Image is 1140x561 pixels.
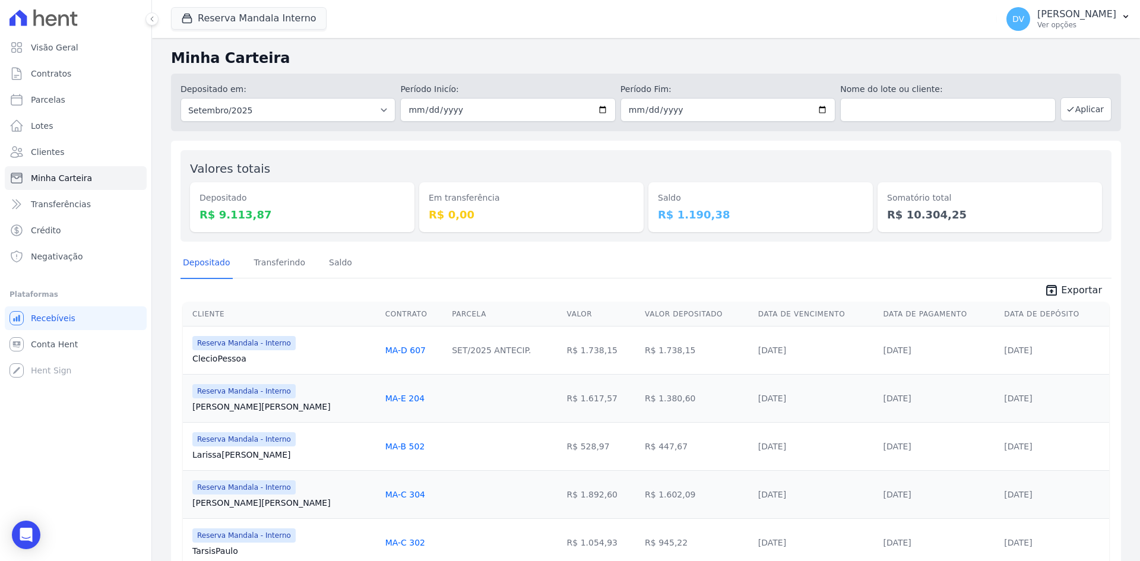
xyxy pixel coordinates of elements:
th: Parcela [447,302,562,327]
a: [DATE] [758,490,786,499]
a: Crédito [5,218,147,242]
span: Reserva Mandala - Interno [192,336,296,350]
label: Nome do lote ou cliente: [840,83,1055,96]
span: Reserva Mandala - Interno [192,480,296,495]
a: MA-C 302 [385,538,425,547]
th: Data de Depósito [999,302,1109,327]
a: [DATE] [1004,442,1032,451]
label: Período Fim: [620,83,835,96]
span: Contratos [31,68,71,80]
a: [DATE] [883,442,911,451]
span: Reserva Mandala - Interno [192,432,296,446]
span: Visão Geral [31,42,78,53]
a: Larissa[PERSON_NAME] [192,449,376,461]
a: MA-E 204 [385,394,425,403]
a: Saldo [327,248,354,279]
a: [PERSON_NAME][PERSON_NAME] [192,401,376,413]
a: TarsisPaulo [192,545,376,557]
span: Minha Carteira [31,172,92,184]
a: Transferindo [252,248,308,279]
a: Lotes [5,114,147,138]
span: Conta Hent [31,338,78,350]
td: R$ 1.602,09 [640,470,753,518]
th: Valor [562,302,641,327]
span: Negativação [31,251,83,262]
label: Depositado em: [180,84,246,94]
a: [DATE] [1004,394,1032,403]
button: Reserva Mandala Interno [171,7,327,30]
p: [PERSON_NAME] [1037,8,1116,20]
span: Exportar [1061,283,1102,297]
a: Clientes [5,140,147,164]
dd: R$ 1.190,38 [658,207,863,223]
a: [DATE] [883,394,911,403]
a: Recebíveis [5,306,147,330]
span: DV [1012,15,1024,23]
span: Transferências [31,198,91,210]
a: [DATE] [1004,346,1032,355]
a: unarchive Exportar [1035,283,1111,300]
a: Negativação [5,245,147,268]
dt: Depositado [199,192,405,204]
th: Cliente [183,302,381,327]
td: R$ 1.617,57 [562,374,641,422]
a: [DATE] [1004,538,1032,547]
span: Lotes [31,120,53,132]
dt: Saldo [658,192,863,204]
a: [DATE] [758,346,786,355]
td: R$ 1.738,15 [640,326,753,374]
a: Conta Hent [5,332,147,356]
th: Data de Pagamento [878,302,999,327]
a: MA-C 304 [385,490,425,499]
div: Open Intercom Messenger [12,521,40,549]
a: [DATE] [883,538,911,547]
a: SET/2025 ANTECIP. [452,346,531,355]
p: Ver opções [1037,20,1116,30]
button: DV [PERSON_NAME] Ver opções [997,2,1140,36]
a: Visão Geral [5,36,147,59]
a: MA-B 502 [385,442,425,451]
th: Contrato [381,302,448,327]
dd: R$ 0,00 [429,207,634,223]
a: ClecioPessoa [192,353,376,365]
dt: Em transferência [429,192,634,204]
a: [DATE] [883,346,911,355]
a: Minha Carteira [5,166,147,190]
td: R$ 447,67 [640,422,753,470]
a: [DATE] [1004,490,1032,499]
th: Data de Vencimento [753,302,879,327]
th: Valor Depositado [640,302,753,327]
span: Clientes [31,146,64,158]
a: [PERSON_NAME][PERSON_NAME] [192,497,376,509]
td: R$ 1.380,60 [640,374,753,422]
dd: R$ 9.113,87 [199,207,405,223]
a: [DATE] [883,490,911,499]
button: Aplicar [1060,97,1111,121]
a: Parcelas [5,88,147,112]
td: R$ 1.738,15 [562,326,641,374]
a: Contratos [5,62,147,85]
td: R$ 1.892,60 [562,470,641,518]
span: Reserva Mandala - Interno [192,528,296,543]
a: Depositado [180,248,233,279]
a: Transferências [5,192,147,216]
a: [DATE] [758,538,786,547]
dt: Somatório total [887,192,1092,204]
span: Crédito [31,224,61,236]
span: Recebíveis [31,312,75,324]
label: Valores totais [190,161,270,176]
a: [DATE] [758,394,786,403]
label: Período Inicío: [400,83,615,96]
dd: R$ 10.304,25 [887,207,1092,223]
a: MA-D 607 [385,346,426,355]
a: [DATE] [758,442,786,451]
span: Reserva Mandala - Interno [192,384,296,398]
span: Parcelas [31,94,65,106]
div: Plataformas [9,287,142,302]
h2: Minha Carteira [171,47,1121,69]
td: R$ 528,97 [562,422,641,470]
i: unarchive [1044,283,1059,297]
